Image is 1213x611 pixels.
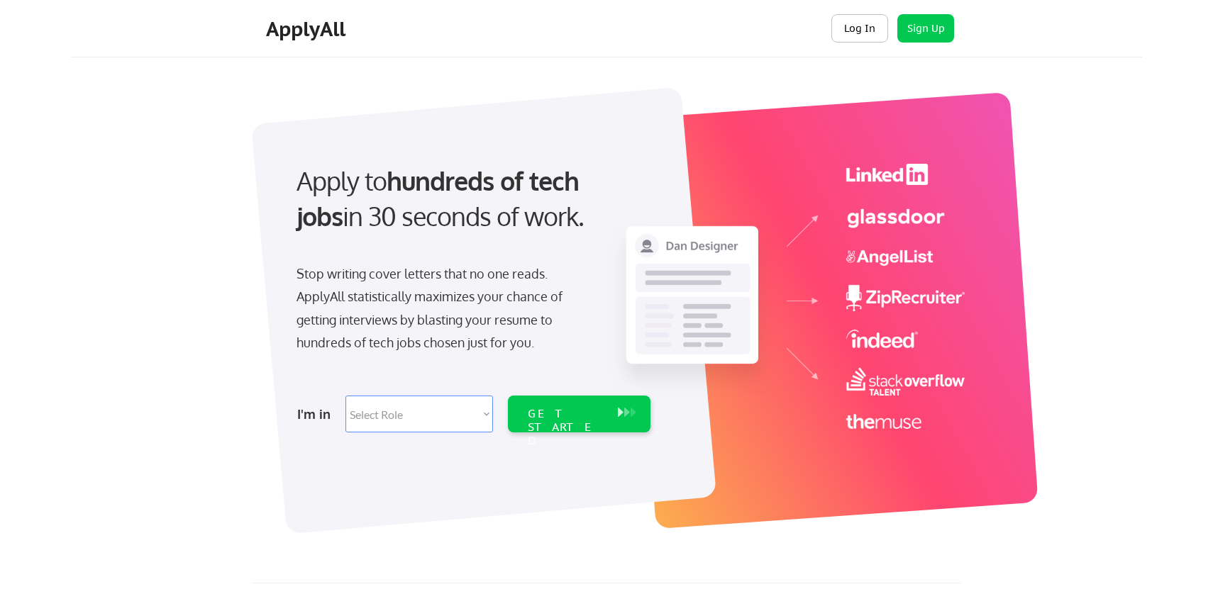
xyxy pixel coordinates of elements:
button: Sign Up [897,14,954,43]
strong: hundreds of tech jobs [297,164,585,232]
div: GET STARTED [528,407,604,448]
button: Log In [831,14,888,43]
div: I'm in [297,403,337,425]
div: Apply to in 30 seconds of work. [297,163,645,235]
div: ApplyAll [266,17,350,41]
div: Stop writing cover letters that no one reads. ApplyAll statistically maximizes your chance of get... [297,262,588,354]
